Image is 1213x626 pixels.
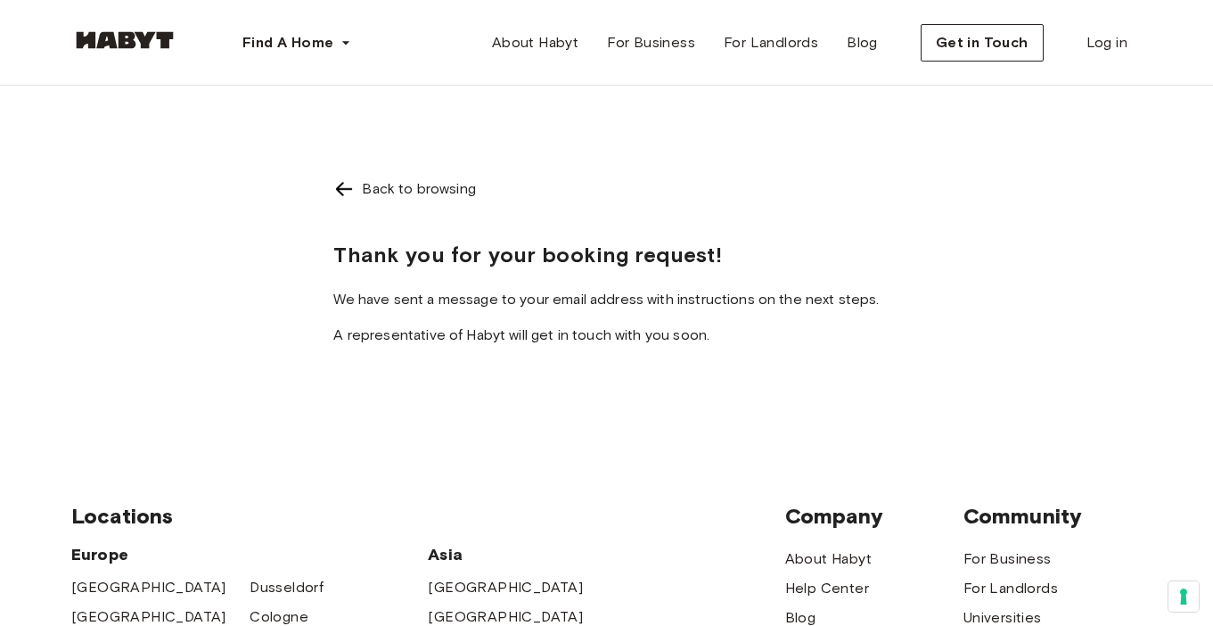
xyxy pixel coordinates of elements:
span: Find A Home [242,32,333,54]
a: Blog [832,25,892,61]
img: Left pointing arrow [333,178,355,200]
a: Log in [1072,25,1142,61]
a: About Habyt [785,548,872,570]
span: For Landlords [724,32,818,54]
span: Asia [428,544,606,565]
a: For Landlords [709,25,832,61]
a: For Landlords [963,578,1058,599]
span: Company [785,503,963,530]
span: Blog [847,32,878,54]
h2: Thank you for your booking request! [333,239,879,271]
button: Find A Home [228,25,365,61]
button: Get in Touch [921,24,1044,62]
span: Log in [1086,32,1127,54]
img: Habyt [71,31,178,49]
span: For Business [607,32,695,54]
a: [GEOGRAPHIC_DATA] [71,577,226,598]
span: About Habyt [492,32,578,54]
span: Community [963,503,1142,530]
a: About Habyt [478,25,593,61]
span: Get in Touch [936,32,1029,54]
button: Your consent preferences for tracking technologies [1168,581,1199,612]
span: Locations [71,503,785,530]
a: For Business [593,25,709,61]
a: For Business [963,548,1052,570]
span: Europe [71,544,428,565]
a: Left pointing arrowBack to browsing [333,144,879,233]
a: Dusseldorf [250,577,324,598]
a: [GEOGRAPHIC_DATA] [428,577,583,598]
p: A representative of Habyt will get in touch with you soon. [333,325,879,346]
p: We have sent a message to your email address with instructions on the next steps. [333,289,879,310]
div: Back to browsing [362,178,475,200]
a: Help Center [785,578,869,599]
